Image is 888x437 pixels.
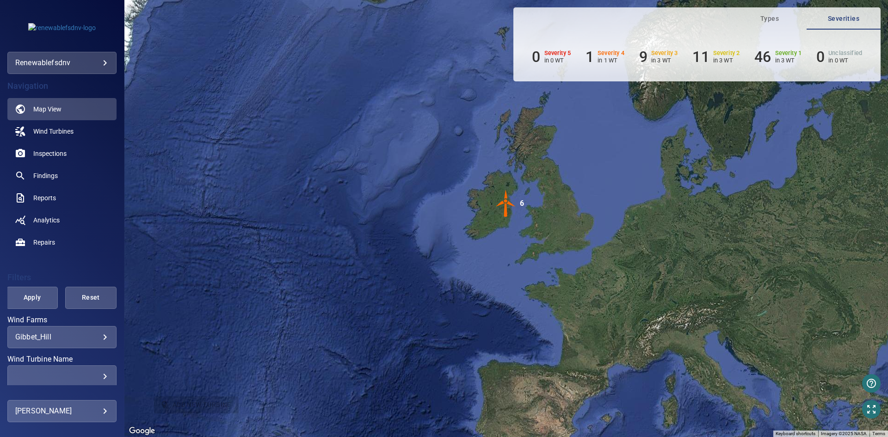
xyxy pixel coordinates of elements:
h4: Filters [7,273,117,282]
label: Wind Turbine Name [7,356,117,363]
h6: 1 [586,48,594,66]
li: Severity Unclassified [816,48,862,66]
span: Severities [812,13,875,25]
div: 6 [520,190,524,217]
h6: Severity 5 [544,50,571,56]
div: Gibbet_Hill [15,332,109,341]
li: Severity 2 [692,48,740,66]
h6: 46 [754,48,771,66]
a: reports noActive [7,187,117,209]
h6: 0 [816,48,825,66]
a: map active [7,98,117,120]
div: Wind Turbine Name [7,365,117,388]
img: Google [127,425,157,437]
h6: 0 [532,48,540,66]
h6: Severity 1 [775,50,802,56]
button: Apply [6,287,58,309]
h6: Unclassified [828,50,862,56]
div: renewablefsdnv [15,55,109,70]
gmp-advanced-marker: 6 [492,190,520,219]
p: in 3 WT [651,57,678,64]
span: Imagery ©2025 NASA [821,431,867,436]
span: Findings [33,171,58,180]
a: Terms (opens in new tab) [872,431,885,436]
span: Reset [77,292,105,303]
h6: Severity 2 [713,50,740,56]
span: Wind Turbines [33,127,74,136]
li: Severity 3 [639,48,678,66]
h6: 9 [639,48,647,66]
p: in 3 WT [775,57,802,64]
span: Types [738,13,801,25]
a: analytics noActive [7,209,117,231]
button: Reset [65,287,117,309]
p: in 1 WT [598,57,624,64]
span: Analytics [33,215,60,225]
a: windturbines noActive [7,120,117,142]
a: inspections noActive [7,142,117,165]
p: in 0 WT [828,57,862,64]
span: Map View [33,105,62,114]
img: windFarmIconCat4.svg [492,190,520,217]
button: Keyboard shortcuts [776,431,815,437]
h6: 11 [692,48,709,66]
img: renewablefsdnv-logo [28,23,96,32]
div: [PERSON_NAME] [15,404,109,419]
div: Wind Farms [7,326,117,348]
li: Severity 5 [532,48,571,66]
p: in 3 WT [713,57,740,64]
a: Open this area in Google Maps (opens a new window) [127,425,157,437]
a: repairs noActive [7,231,117,253]
li: Severity 1 [754,48,802,66]
span: Apply [18,292,46,303]
span: Reports [33,193,56,203]
h4: Navigation [7,81,117,91]
h6: Severity 4 [598,50,624,56]
a: findings noActive [7,165,117,187]
span: Inspections [33,149,67,158]
h6: Severity 3 [651,50,678,56]
p: in 0 WT [544,57,571,64]
li: Severity 4 [586,48,624,66]
span: Repairs [33,238,55,247]
div: renewablefsdnv [7,52,117,74]
label: Wind Farms [7,316,117,324]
